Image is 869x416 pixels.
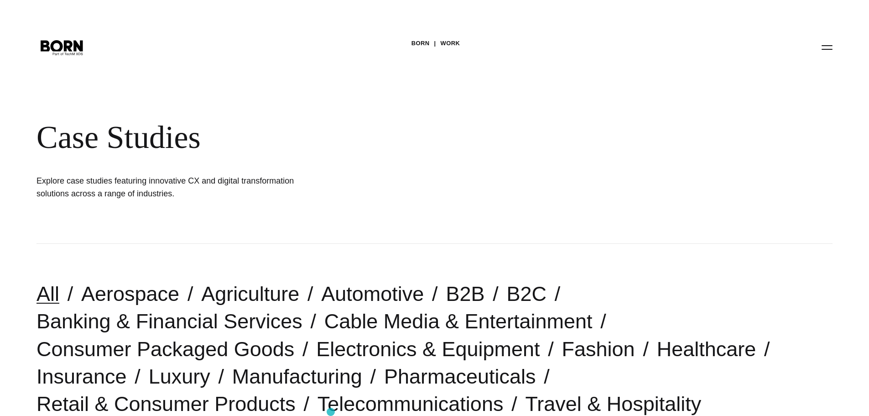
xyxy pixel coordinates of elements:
a: Pharmaceuticals [384,365,536,388]
a: Automotive [321,282,424,305]
a: B2B [446,282,484,305]
a: Healthcare [657,337,756,361]
a: Consumer Packaged Goods [36,337,294,361]
a: Banking & Financial Services [36,310,302,333]
div: Case Studies [36,119,557,156]
a: Retail & Consumer Products [36,392,296,416]
a: Work [441,37,460,50]
a: Cable Media & Entertainment [324,310,593,333]
a: Aerospace [81,282,179,305]
a: Travel & Hospitality [525,392,701,416]
a: Electronics & Equipment [316,337,540,361]
a: Manufacturing [232,365,362,388]
a: BORN [411,37,430,50]
a: Agriculture [201,282,299,305]
a: Luxury [149,365,210,388]
a: Telecommunications [317,392,504,416]
button: Open [816,37,838,57]
h1: Explore case studies featuring innovative CX and digital transformation solutions across a range ... [36,174,310,200]
a: Insurance [36,365,127,388]
a: B2C [506,282,546,305]
a: All [36,282,59,305]
a: Fashion [562,337,635,361]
